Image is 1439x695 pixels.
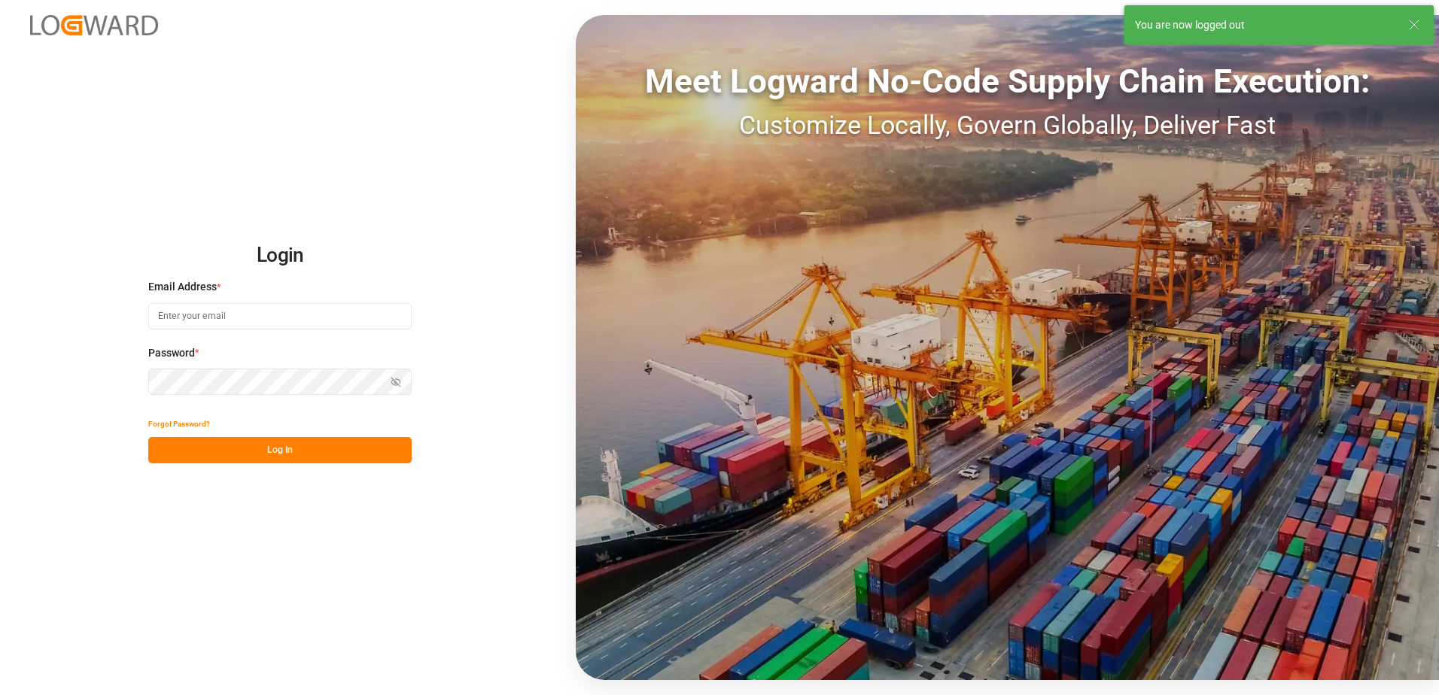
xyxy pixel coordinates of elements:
div: You are now logged out [1135,17,1394,33]
img: Logward_new_orange.png [30,15,158,35]
input: Enter your email [148,303,412,329]
div: Meet Logward No-Code Supply Chain Execution: [576,56,1439,106]
span: Email Address [148,279,217,295]
button: Forgot Password? [148,411,210,437]
h2: Login [148,232,412,280]
button: Log In [148,437,412,463]
div: Customize Locally, Govern Globally, Deliver Fast [576,106,1439,144]
span: Password [148,345,195,361]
